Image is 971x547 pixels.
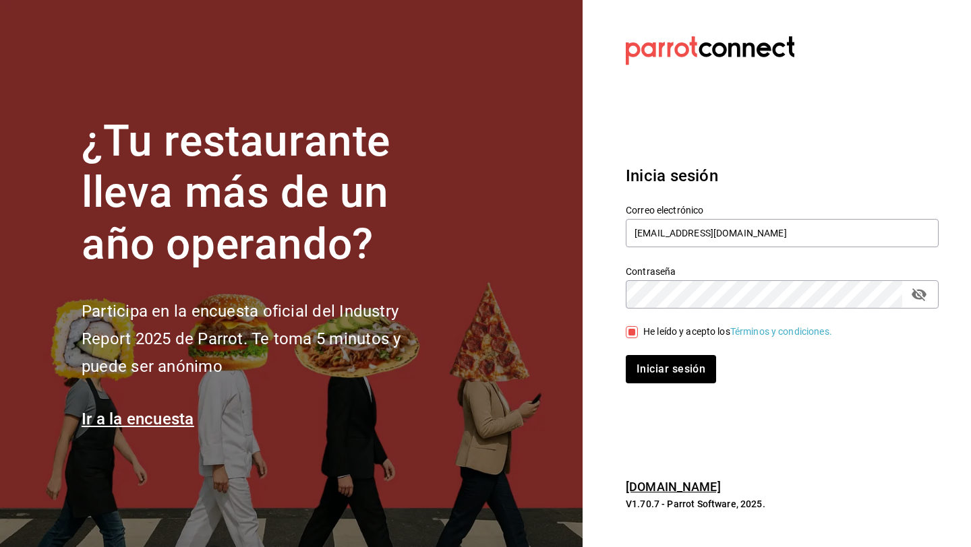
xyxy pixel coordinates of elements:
[908,283,931,306] button: passwordField
[626,266,939,276] label: Contraseña
[82,410,194,428] a: Ir a la encuesta
[626,480,721,494] a: [DOMAIN_NAME]
[730,326,832,337] a: Términos y condiciones.
[82,116,446,271] h1: ¿Tu restaurante lleva más de un año operando?
[626,355,716,383] button: Iniciar sesión
[626,205,939,214] label: Correo electrónico
[626,497,939,511] p: V1.70.7 - Parrot Software, 2025.
[82,298,446,380] h2: Participa en la encuesta oficial del Industry Report 2025 de Parrot. Te toma 5 minutos y puede se...
[643,325,832,339] div: He leído y acepto los
[626,219,939,247] input: Ingresa tu correo electrónico
[626,164,939,188] h3: Inicia sesión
